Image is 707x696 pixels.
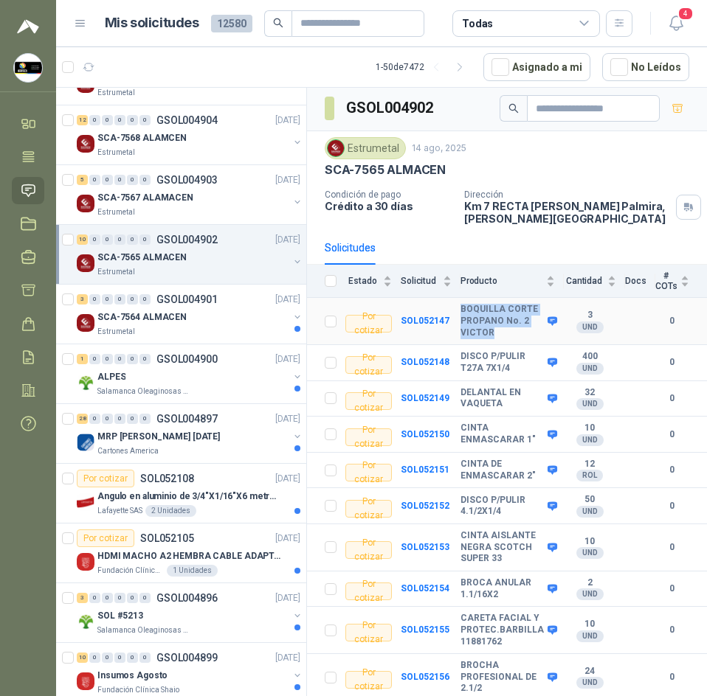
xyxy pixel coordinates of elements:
[576,588,604,600] div: UND
[461,351,544,374] b: DISCO P/PULIR T27A 7X1/4
[346,97,435,119] h3: GSOL004902
[97,505,142,517] p: Lafayette SAS
[114,593,125,603] div: 0
[564,536,616,548] b: 10
[77,195,94,212] img: Company Logo
[77,111,303,159] a: 12 0 0 0 0 0 GSOL004904[DATE] Company LogoSCA-7568 ALAMCENEstrumetal
[77,553,94,571] img: Company Logo
[97,251,187,265] p: SCA-7565 ALMACEN
[401,393,449,403] a: SOL052149
[401,501,449,511] a: SOL052152
[77,314,94,332] img: Company Logo
[77,350,303,397] a: 1 0 0 0 0 0 GSOL004900[DATE] Company LogoALPESSalamanca Oleaginosas SAS
[97,549,281,563] p: HDMI MACHO A2 HEMBRA CABLE ADAPTADOR CONVERTIDOR FOR MONIT
[77,354,88,364] div: 1
[345,265,401,298] th: Estado
[401,624,449,635] a: SOL052155
[127,652,138,663] div: 0
[655,670,689,684] b: 0
[576,547,604,559] div: UND
[77,493,94,511] img: Company Logo
[655,428,689,442] b: 0
[655,623,689,637] b: 0
[97,266,135,278] p: Estrumetal
[401,464,449,475] a: SOL052151
[56,523,306,583] a: Por cotizarSOL052105[DATE] Company LogoHDMI MACHO A2 HEMBRA CABLE ADAPTADOR CONVERTIDOR FOR MONIT...
[464,189,670,200] p: Dirección
[655,582,689,596] b: 0
[97,624,190,636] p: Salamanca Oleaginosas SAS
[483,53,590,81] button: Asignado a mi
[655,314,689,328] b: 0
[655,391,689,406] b: 0
[97,191,193,205] p: SCA-7567 ALAMACEN
[167,565,218,577] div: 1 Unidades
[127,115,138,125] div: 0
[376,55,472,79] div: 1 - 50 de 7472
[576,363,604,375] div: UND
[77,171,303,218] a: 5 0 0 0 0 0 GSOL004903[DATE] Company LogoSCA-7567 ALAMACENEstrumetal
[114,234,125,245] div: 0
[325,189,452,200] p: Condición de pago
[127,593,138,603] div: 0
[114,175,125,185] div: 0
[655,463,689,477] b: 0
[461,577,544,600] b: BROCA ANULAR 1.1/16X2
[345,671,392,689] div: Por cotizar
[156,175,218,185] p: GSOL004903
[564,310,616,321] b: 3
[345,624,392,641] div: Por cotizar
[77,234,88,245] div: 10
[325,137,406,159] div: Estrumetal
[56,464,306,523] a: Por cotizarSOL052108[DATE] Company LogoAngulo en aluminio de 3/4"X1/16"X6 metros color AnolokLafa...
[401,316,449,326] b: SOL052147
[345,541,392,559] div: Por cotizar
[77,434,94,451] img: Company Logo
[114,652,125,663] div: 0
[97,206,135,218] p: Estrumetal
[401,672,449,682] a: SOL052156
[401,357,449,367] a: SOL052148
[127,175,138,185] div: 0
[97,669,168,683] p: Insumos Agosto
[77,410,303,457] a: 28 0 0 0 0 0 GSOL004897[DATE] Company LogoMRP [PERSON_NAME] [DATE]Cartones America
[77,470,134,487] div: Por cotizar
[114,294,125,304] div: 0
[275,114,300,128] p: [DATE]
[127,354,138,364] div: 0
[89,115,100,125] div: 0
[564,351,616,363] b: 400
[576,630,604,642] div: UND
[576,470,603,481] div: ROL
[97,490,281,504] p: Angulo en aluminio de 3/4"X1/16"X6 metros color Anolok
[401,429,449,439] a: SOL052150
[77,290,303,338] a: 3 0 0 0 0 0 GSOL004901[DATE] Company LogoSCA-7564 ALMACENEstrumetal
[102,593,113,603] div: 0
[97,386,190,397] p: Salamanca Oleaginosas SAS
[508,103,519,114] span: search
[275,293,300,307] p: [DATE]
[576,434,604,446] div: UND
[655,265,707,298] th: # COTs
[461,660,544,695] b: BROCHA PROFESIONAL DE 2.1/2
[139,115,151,125] div: 0
[77,613,94,630] img: Company Logo
[97,684,179,696] p: Fundación Clínica Shaio
[564,422,616,434] b: 10
[102,294,113,304] div: 0
[156,354,218,364] p: GSOL004900
[461,495,544,518] b: DISCO P/PULIR 4.1/2X1/4
[139,294,151,304] div: 0
[14,54,42,82] img: Company Logo
[89,652,100,663] div: 0
[127,414,138,424] div: 0
[89,593,100,603] div: 0
[401,583,449,594] a: SOL052154
[114,115,125,125] div: 0
[97,326,135,338] p: Estrumetal
[127,234,138,245] div: 0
